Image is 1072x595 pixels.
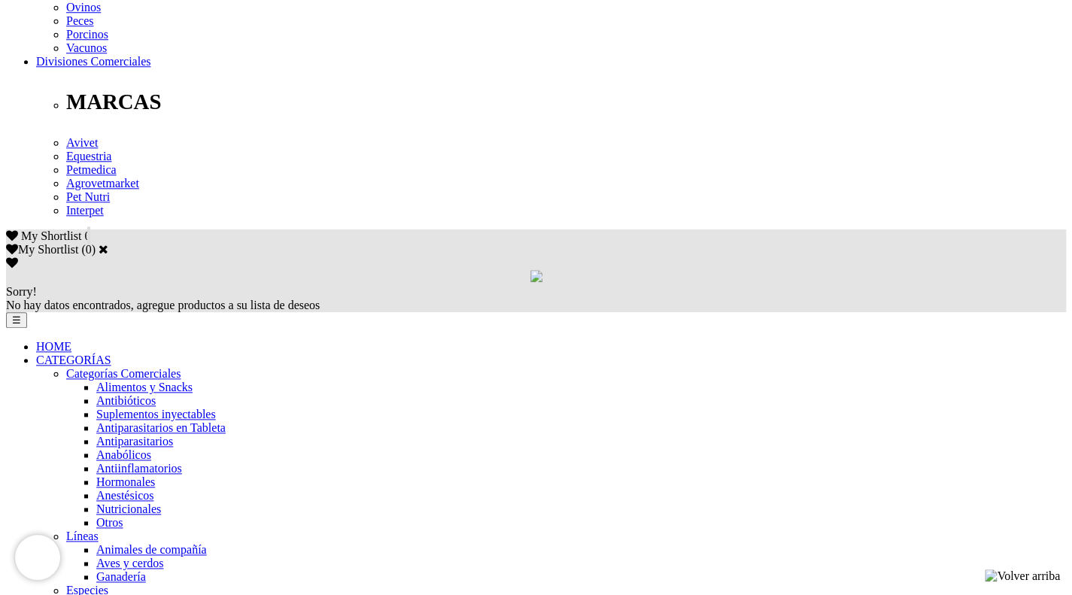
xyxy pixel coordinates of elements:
a: HOME [36,340,71,353]
label: My Shortlist [6,243,78,256]
a: Vacunos [66,41,107,54]
img: loading.gif [530,270,542,282]
a: Porcinos [66,28,108,41]
span: Sorry! [6,285,37,298]
a: Categorías Comerciales [66,367,181,380]
a: Petmedica [66,163,117,176]
a: Nutricionales [96,502,161,515]
a: Ganadería [96,570,146,583]
span: My Shortlist [21,229,81,242]
a: CATEGORÍAS [36,354,111,366]
a: Peces [66,14,93,27]
a: Antiparasitarios [96,435,173,448]
img: Volver arriba [985,569,1060,583]
p: MARCAS [66,90,1066,114]
a: Suplementos inyectables [96,408,216,420]
span: ( ) [81,243,96,256]
a: Interpet [66,204,104,217]
a: Anestésicos [96,489,153,502]
a: Antiinflamatorios [96,462,182,475]
a: Agrovetmarket [66,177,139,190]
a: Hormonales [96,475,155,488]
a: Animales de compañía [96,543,207,556]
a: Equestria [66,150,111,162]
iframe: Brevo live chat [15,535,60,580]
a: Ovinos [66,1,101,14]
a: Divisiones Comerciales [36,55,150,68]
a: Anabólicos [96,448,151,461]
a: Antiparasitarios en Tableta [96,421,226,434]
a: Líneas [66,530,99,542]
div: No hay datos encontrados, agregue productos a su lista de deseos [6,285,1066,312]
label: 0 [86,243,92,256]
a: Aves y cerdos [96,557,163,569]
span: 0 [84,229,90,242]
a: Cerrar [99,243,108,255]
a: Otros [96,516,123,529]
a: Alimentos y Snacks [96,381,193,393]
a: Avivet [66,136,98,149]
a: Antibióticos [96,394,156,407]
a: Pet Nutri [66,190,110,203]
button: ☰ [6,312,27,328]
